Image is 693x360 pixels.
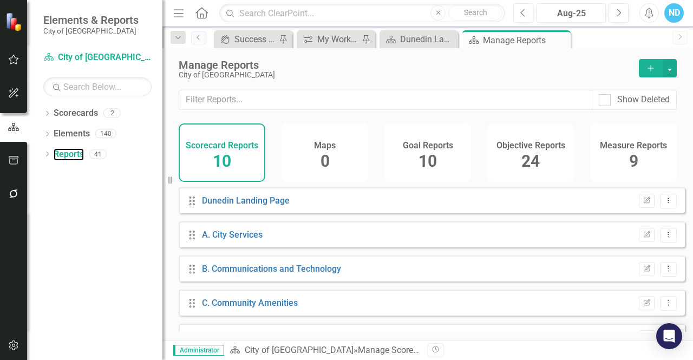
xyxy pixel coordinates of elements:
input: Search Below... [43,77,152,96]
button: ND [664,3,684,23]
a: City of [GEOGRAPHIC_DATA] [245,345,354,355]
span: 10 [419,152,437,171]
span: 24 [521,152,540,171]
div: Open Intercom Messenger [656,323,682,349]
div: 41 [89,149,107,159]
div: City of [GEOGRAPHIC_DATA] [179,71,628,79]
span: Elements & Reports [43,14,139,27]
input: Filter Reports... [179,90,592,110]
a: My Workspace [299,32,359,46]
div: Dunedin Landing Page [400,32,455,46]
img: ClearPoint Strategy [5,12,24,31]
div: Show Deleted [617,94,670,106]
div: Success Portal [234,32,276,46]
a: Dunedin Landing Page [382,32,455,46]
div: 2 [103,109,121,118]
a: Success Portal [217,32,276,46]
a: City of [GEOGRAPHIC_DATA] [43,51,152,64]
span: 0 [321,152,330,171]
h4: Maps [314,141,336,150]
a: Scorecards [54,107,98,120]
a: B. Communications and Technology [202,264,341,274]
a: Elements [54,128,90,140]
div: 140 [95,129,116,139]
span: Administrator [173,345,224,356]
a: C. Community Amenities [202,298,298,308]
div: Manage Reports [483,34,568,47]
h4: Objective Reports [496,141,565,150]
button: Aug-25 [537,3,606,23]
div: Aug-25 [540,7,602,20]
a: Dunedin Landing Page [202,195,290,206]
div: Manage Reports [179,59,628,71]
h4: Goal Reports [403,141,453,150]
h4: Scorecard Reports [186,141,258,150]
a: Reports [54,148,84,161]
span: 9 [629,152,638,171]
span: Search [464,8,487,17]
button: Search [448,5,502,21]
a: A. City Services [202,230,263,240]
h4: Measure Reports [600,141,667,150]
input: Search ClearPoint... [219,4,505,23]
div: My Workspace [317,32,359,46]
small: City of [GEOGRAPHIC_DATA] [43,27,139,35]
span: 10 [213,152,231,171]
div: » Manage Scorecard Reports [230,344,420,357]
